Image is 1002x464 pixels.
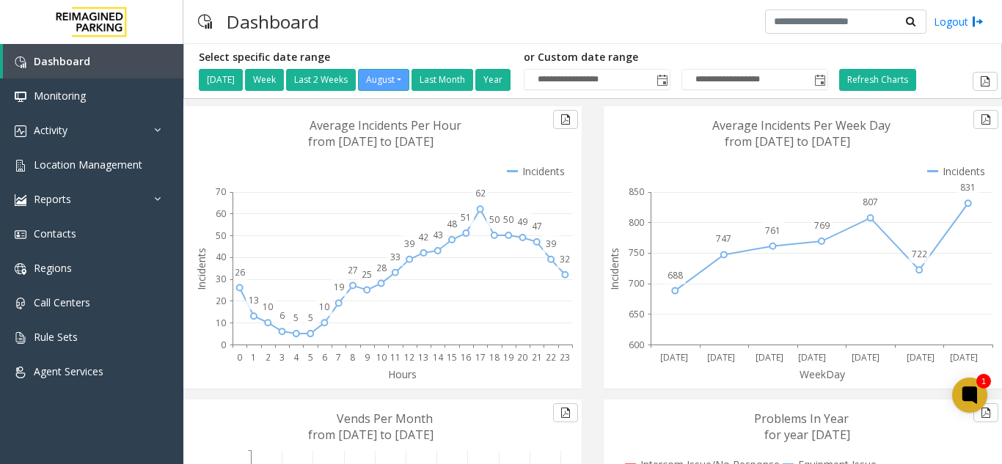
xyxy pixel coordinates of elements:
[716,232,731,245] text: 747
[950,351,978,364] text: [DATE]
[560,351,570,364] text: 23
[629,246,644,259] text: 750
[34,158,142,172] span: Location Management
[524,51,828,64] h5: or Custom date range
[34,123,67,137] span: Activity
[350,351,355,364] text: 8
[390,251,401,263] text: 33
[15,194,26,206] img: 'icon'
[475,187,486,199] text: 62
[245,69,284,91] button: Week
[976,374,991,388] div: 1
[607,248,621,290] text: Incidents
[461,211,471,224] text: 51
[194,248,208,290] text: Incidents
[973,72,998,91] button: Export to pdf
[308,427,434,443] text: from [DATE] to [DATE]
[852,351,880,364] text: [DATE]
[546,351,556,364] text: 22
[546,237,556,250] text: 39
[376,351,387,364] text: 10
[263,301,273,313] text: 10
[668,269,683,281] text: 688
[216,295,226,307] text: 20
[765,224,780,237] text: 761
[34,54,90,68] span: Dashboard
[219,4,326,40] h3: Dashboard
[973,403,998,422] button: Export to pdf
[322,351,327,364] text: 6
[336,351,341,364] text: 7
[503,351,513,364] text: 19
[15,56,26,68] img: 'icon'
[839,69,916,91] button: Refresh Charts
[365,351,370,364] text: 9
[489,213,500,226] text: 50
[712,117,891,133] text: Average Incidents Per Week Day
[447,218,457,230] text: 48
[433,229,443,241] text: 43
[308,133,434,150] text: from [DATE] to [DATE]
[310,117,461,133] text: Average Incidents Per Hour
[334,281,344,293] text: 19
[553,403,578,422] button: Export to pdf
[279,309,285,322] text: 6
[216,229,226,242] text: 50
[800,367,846,381] text: WeekDay
[960,181,976,194] text: 831
[348,264,358,276] text: 27
[461,351,471,364] text: 16
[199,51,513,64] h5: Select specific date range
[15,91,26,103] img: 'icon'
[308,351,313,364] text: 5
[475,351,486,364] text: 17
[654,70,670,90] span: Toggle popup
[418,231,428,243] text: 42
[532,220,542,232] text: 47
[216,317,226,329] text: 10
[553,110,578,129] button: Export to pdf
[293,312,299,324] text: 5
[286,69,356,91] button: Last 2 Weeks
[15,263,26,275] img: 'icon'
[34,295,90,309] span: Call Centers
[3,44,183,78] a: Dashboard
[404,351,414,364] text: 12
[418,351,428,364] text: 13
[447,351,457,364] text: 15
[358,69,409,91] button: August
[972,14,984,29] img: logout
[198,4,212,40] img: pageIcon
[388,367,417,381] text: Hours
[475,69,511,91] button: Year
[216,185,226,198] text: 70
[34,261,72,275] span: Regions
[629,216,644,229] text: 800
[863,196,878,208] text: 807
[216,273,226,285] text: 30
[15,298,26,309] img: 'icon'
[390,351,401,364] text: 11
[798,351,826,364] text: [DATE]
[489,351,500,364] text: 18
[34,364,103,378] span: Agent Services
[412,69,473,91] button: Last Month
[756,351,783,364] text: [DATE]
[337,410,433,427] text: Vends Per Month
[376,262,387,274] text: 28
[308,312,313,324] text: 5
[237,351,242,364] text: 0
[293,351,299,364] text: 4
[629,277,644,290] text: 700
[764,427,850,443] text: for year [DATE]
[433,351,444,364] text: 14
[279,351,285,364] text: 3
[560,253,570,265] text: 32
[532,351,542,364] text: 21
[725,133,850,150] text: from [DATE] to [DATE]
[216,251,226,263] text: 40
[199,69,243,91] button: [DATE]
[934,14,984,29] a: Logout
[517,216,527,228] text: 49
[754,410,849,427] text: Problems In Year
